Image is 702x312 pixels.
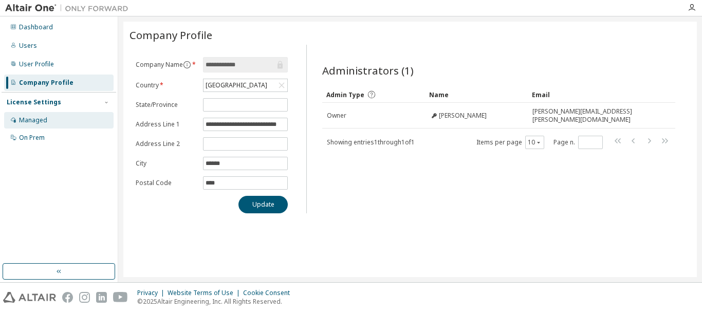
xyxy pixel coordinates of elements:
div: Name [429,86,524,103]
span: [PERSON_NAME] [439,112,487,120]
button: 10 [528,138,542,146]
div: Website Terms of Use [168,289,243,297]
div: Email [532,86,646,103]
div: Cookie Consent [243,289,296,297]
div: Privacy [137,289,168,297]
label: City [136,159,197,168]
label: Address Line 2 [136,140,197,148]
div: [GEOGRAPHIC_DATA] [204,79,288,91]
div: On Prem [19,134,45,142]
div: Dashboard [19,23,53,31]
div: [GEOGRAPHIC_DATA] [204,80,269,91]
span: Page n. [553,136,603,149]
div: User Profile [19,60,54,68]
button: information [183,61,191,69]
img: facebook.svg [62,292,73,303]
div: Managed [19,116,47,124]
label: State/Province [136,101,197,109]
span: Administrators (1) [322,63,414,78]
span: [PERSON_NAME][EMAIL_ADDRESS][PERSON_NAME][DOMAIN_NAME] [532,107,646,124]
label: Address Line 1 [136,120,197,129]
button: Update [238,196,288,213]
div: License Settings [7,98,61,106]
label: Country [136,81,197,89]
span: Company Profile [130,28,212,42]
p: © 2025 Altair Engineering, Inc. All Rights Reserved. [137,297,296,306]
span: Items per page [476,136,544,149]
img: linkedin.svg [96,292,107,303]
span: Owner [327,112,346,120]
img: Altair One [5,3,134,13]
img: altair_logo.svg [3,292,56,303]
div: Company Profile [19,79,73,87]
span: Admin Type [326,90,364,99]
div: Users [19,42,37,50]
img: instagram.svg [79,292,90,303]
span: Showing entries 1 through 1 of 1 [327,138,415,146]
label: Company Name [136,61,197,69]
img: youtube.svg [113,292,128,303]
label: Postal Code [136,179,197,187]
